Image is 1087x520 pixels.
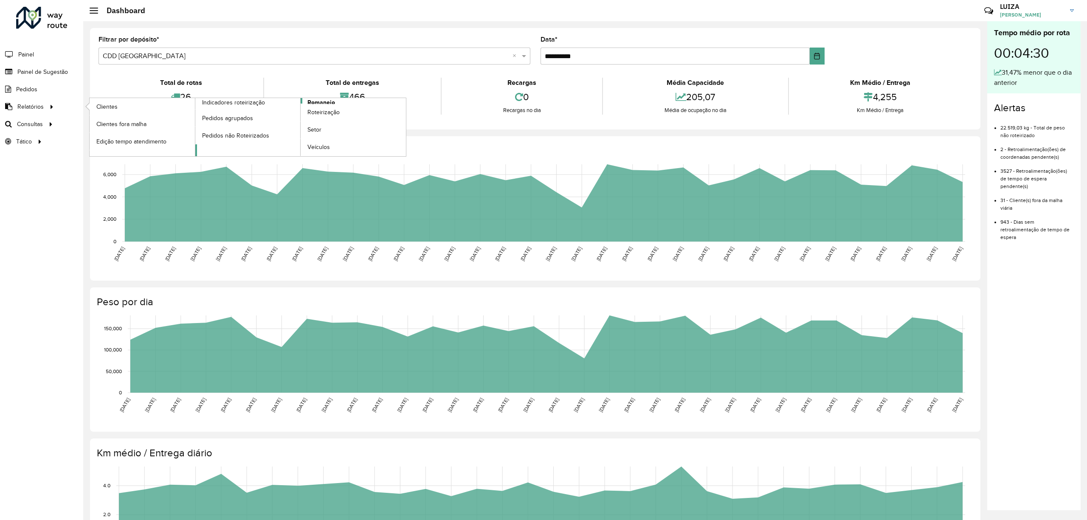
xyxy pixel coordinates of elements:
a: Veículos [301,139,406,156]
text: [DATE] [316,246,329,262]
text: [DATE] [164,246,176,262]
a: Clientes fora malha [90,115,195,132]
a: Indicadores roteirização [90,98,301,156]
div: 00:04:30 [994,39,1074,67]
text: [DATE] [598,397,610,413]
span: Clientes fora malha [96,120,146,129]
text: [DATE] [722,246,735,262]
text: [DATE] [418,246,430,262]
span: Roteirização [307,108,340,117]
text: [DATE] [951,246,963,262]
span: Painel [18,50,34,59]
div: Total de entregas [266,78,438,88]
text: [DATE] [926,246,938,262]
span: Edição tempo atendimento [96,137,166,146]
text: [DATE] [472,397,484,413]
text: [DATE] [522,397,535,413]
text: [DATE] [138,246,151,262]
div: Recargas no dia [444,106,600,115]
h4: Alertas [994,102,1074,114]
text: [DATE] [469,246,481,262]
span: Painel de Sugestão [17,67,68,76]
text: 0 [113,239,116,244]
span: Pedidos agrupados [202,114,253,123]
div: 0 [444,88,600,106]
text: [DATE] [849,246,862,262]
text: [DATE] [800,397,812,413]
text: [DATE] [240,246,252,262]
text: 6,000 [103,171,116,177]
div: 205,07 [605,88,786,106]
span: Clientes [96,102,118,111]
button: Choose Date [810,48,825,65]
text: [DATE] [396,397,408,413]
span: Romaneio [307,98,335,107]
div: Recargas [444,78,600,88]
text: [DATE] [371,397,383,413]
text: [DATE] [215,246,227,262]
li: 3527 - Retroalimentação(ões) de tempo de espera pendente(s) [1000,161,1074,190]
text: [DATE] [699,397,711,413]
text: [DATE] [621,246,633,262]
h4: Capacidade por dia [97,145,972,157]
text: [DATE] [673,397,686,413]
text: [DATE] [901,397,913,413]
text: [DATE] [623,397,635,413]
text: [DATE] [545,246,557,262]
span: [PERSON_NAME] [1000,11,1064,19]
div: Total de rotas [101,78,261,88]
text: [DATE] [421,397,434,413]
span: Veículos [307,143,330,152]
text: [DATE] [144,397,156,413]
text: [DATE] [392,246,405,262]
text: [DATE] [245,397,257,413]
div: 31,47% menor que o dia anterior [994,67,1074,88]
a: Pedidos agrupados [195,110,301,126]
text: [DATE] [346,397,358,413]
text: [DATE] [443,246,456,262]
span: Tático [16,137,32,146]
text: 2.0 [103,512,110,517]
text: [DATE] [875,246,887,262]
text: [DATE] [220,397,232,413]
a: Pedidos não Roteirizados [195,127,301,144]
text: [DATE] [113,246,125,262]
div: Tempo médio por rota [994,27,1074,39]
text: [DATE] [825,397,837,413]
text: [DATE] [547,397,560,413]
div: 466 [266,88,438,106]
text: [DATE] [295,397,307,413]
text: [DATE] [774,397,787,413]
text: 4,000 [103,194,116,200]
text: [DATE] [519,246,532,262]
span: Pedidos não Roteirizados [202,131,269,140]
text: [DATE] [194,397,207,413]
text: [DATE] [926,397,938,413]
text: [DATE] [291,246,303,262]
text: [DATE] [875,397,887,413]
text: [DATE] [748,246,760,262]
span: Consultas [17,120,43,129]
text: 0 [119,390,122,395]
text: [DATE] [672,246,684,262]
span: Setor [307,125,321,134]
text: [DATE] [900,246,912,262]
div: Km Médio / Entrega [791,106,970,115]
text: 4.0 [103,483,110,488]
h4: Km médio / Entrega diário [97,447,972,459]
text: [DATE] [118,397,131,413]
h3: LUIZA [1000,3,1064,11]
div: Média Capacidade [605,78,786,88]
span: Pedidos [16,85,37,94]
text: [DATE] [321,397,333,413]
a: Setor [301,121,406,138]
text: [DATE] [189,246,202,262]
li: 2 - Retroalimentação(ões) de coordenadas pendente(s) [1000,139,1074,161]
text: [DATE] [494,246,506,262]
li: 943 - Dias sem retroalimentação de tempo de espera [1000,212,1074,241]
text: [DATE] [697,246,710,262]
text: [DATE] [265,246,278,262]
text: [DATE] [646,246,659,262]
h2: Dashboard [98,6,145,15]
text: [DATE] [169,397,181,413]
